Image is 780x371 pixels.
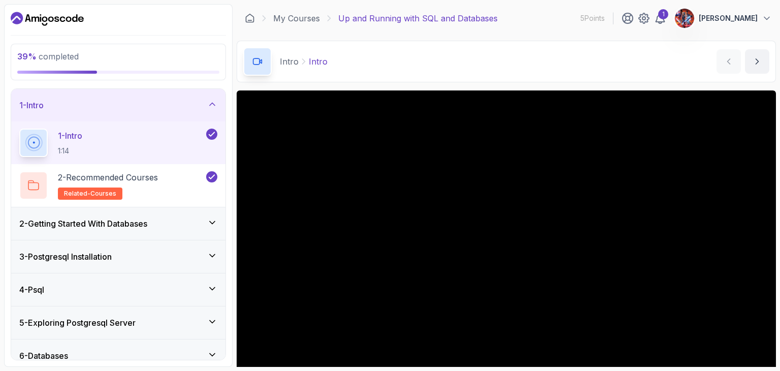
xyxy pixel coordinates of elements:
[58,171,158,183] p: 2 - Recommended Courses
[11,306,225,339] button: 5-Exploring Postgresql Server
[11,273,225,306] button: 4-Psql
[580,13,605,23] p: 5 Points
[19,251,112,263] h3: 3 - Postgresql Installation
[58,146,82,156] p: 1:14
[64,190,116,198] span: related-courses
[19,218,147,230] h3: 2 - Getting Started With Databases
[273,12,320,24] a: My Courses
[19,129,217,157] button: 1-Intro1:14
[19,284,44,296] h3: 4 - Psql
[17,51,37,61] span: 39 %
[11,89,225,121] button: 1-Intro
[19,317,136,329] h3: 5 - Exploring Postgresql Server
[19,171,217,200] button: 2-Recommended Coursesrelated-courses
[11,240,225,273] button: 3-Postgresql Installation
[280,55,299,68] p: Intro
[675,9,694,28] img: user profile image
[19,350,68,362] h3: 6 - Databases
[674,8,772,28] button: user profile image[PERSON_NAME]
[654,12,666,24] a: 1
[11,11,84,27] a: Dashboard
[658,9,668,19] div: 1
[338,12,498,24] p: Up and Running with SQL and Databases
[19,99,44,111] h3: 1 - Intro
[245,13,255,23] a: Dashboard
[745,49,769,74] button: next content
[17,51,79,61] span: completed
[699,13,758,23] p: [PERSON_NAME]
[309,55,328,68] p: Intro
[58,130,82,142] p: 1 - Intro
[11,207,225,240] button: 2-Getting Started With Databases
[717,49,741,74] button: previous content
